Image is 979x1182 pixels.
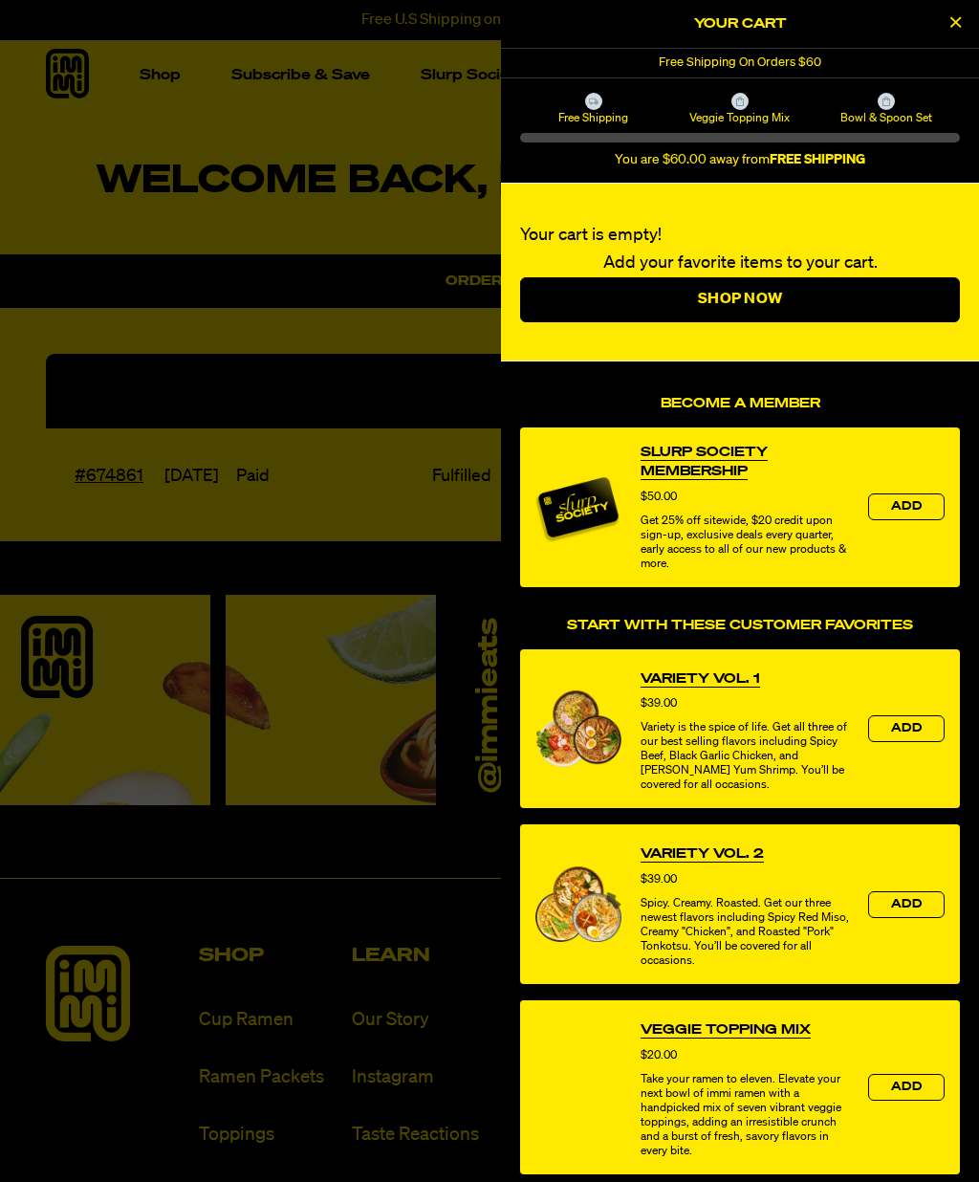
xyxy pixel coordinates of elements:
[891,723,922,734] span: Add
[520,152,960,168] div: You are $60.00 away from
[868,891,945,918] button: Add the product, Variety Vol. 2 to Cart
[941,10,969,38] button: Close Cart
[641,1050,677,1062] span: $20.00
[816,110,957,125] span: Bowl & Spoon Set
[520,618,960,634] h4: Start With These Customer Favorites
[868,715,945,742] button: Add the product, Variety Vol. 1 to Cart
[891,501,922,513] span: Add
[891,899,922,910] span: Add
[891,1082,922,1093] span: Add
[641,1073,849,1159] div: Take your ramen to eleven. Elevate your next bowl of immi ramen with a handpicked mix of seven vi...
[520,277,960,323] a: Shop Now
[523,110,664,125] span: Free Shipping
[520,427,960,602] div: Become a Member
[669,110,810,125] span: Veggie Topping Mix
[520,250,960,277] p: Add your favorite items to your cart.
[535,1044,621,1130] img: View Veggie Topping Mix
[641,1020,811,1040] a: View Veggie Topping Mix
[770,153,865,166] b: FREE SHIPPING
[535,465,621,551] img: Membership image
[501,184,979,361] div: Your cart is empty!
[868,1074,945,1101] button: Add the product, Veggie Topping Mix to Cart
[535,866,621,942] img: View Variety Vol. 2
[641,844,764,864] a: View Variety Vol. 2
[641,443,849,481] a: View Slurp Society Membership
[641,514,849,572] div: Get 25% off sitewide, $20 credit upon sign-up, exclusive deals every quarter, early access to all...
[520,396,960,412] h4: Become a Member
[641,897,849,969] div: Spicy. Creamy. Roasted. Get our three newest flavors including Spicy Red Miso, Creamy "Chicken", ...
[868,493,945,520] button: Add the product, Slurp Society Membership to Cart
[520,10,960,38] h2: Your Cart
[520,649,960,809] div: product
[520,427,960,587] div: product
[641,669,760,689] a: View Variety Vol. 1
[520,999,960,1174] div: product
[520,823,960,984] div: product
[641,874,677,886] span: $39.00
[501,49,979,77] div: 1 of 1
[641,492,677,503] span: $50.00
[535,690,621,766] img: View Variety Vol. 1
[641,721,849,793] div: Variety is the spice of life. Get all three of our best selling flavors including Spicy Beef, Bla...
[641,698,677,710] span: $39.00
